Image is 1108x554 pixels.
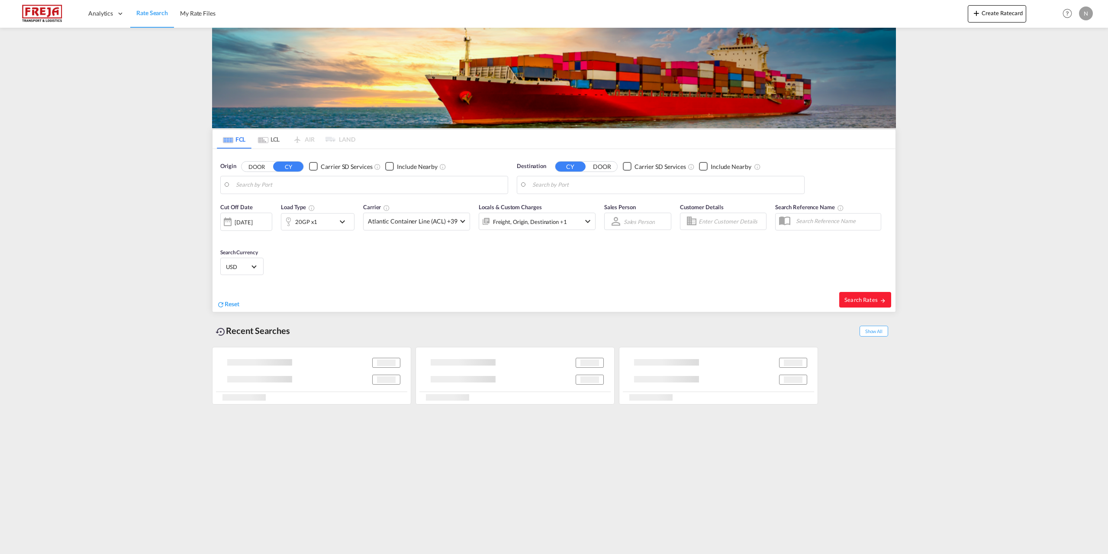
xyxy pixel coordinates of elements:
md-pagination-wrapper: Use the left and right arrow keys to navigate between tabs [217,130,355,149]
span: Rate Search [136,9,168,16]
div: N [1079,6,1093,20]
span: Show All [860,326,888,337]
input: Enter Customer Details [699,215,763,228]
md-icon: Your search will be saved by the below given name [837,204,844,211]
md-select: Select Currency: $ USDUnited States Dollar [225,260,259,273]
span: Cut Off Date [220,204,253,211]
md-icon: icon-refresh [217,301,225,308]
div: 20GP x1 [295,216,317,228]
md-checkbox: Checkbox No Ink [623,162,686,171]
md-icon: icon-arrow-right [880,298,886,304]
span: Search Rates [844,296,886,303]
div: Include Nearby [711,162,751,171]
input: Search by Port [532,178,800,191]
div: icon-refreshReset [217,300,239,309]
div: Help [1060,6,1079,22]
div: Freight Origin Destination Factory Stuffing [493,216,567,228]
button: DOOR [242,162,272,172]
span: Analytics [88,9,113,18]
md-icon: icon-backup-restore [216,327,226,337]
button: Search Ratesicon-arrow-right [839,292,891,308]
span: My Rate Files [180,10,216,17]
button: CY [555,162,586,172]
span: Search Currency [220,249,258,256]
span: Carrier [363,204,390,211]
md-checkbox: Checkbox No Ink [385,162,438,171]
md-checkbox: Checkbox No Ink [699,162,751,171]
div: Freight Origin Destination Factory Stuffingicon-chevron-down [479,213,596,230]
img: 586607c025bf11f083711d99603023e7.png [13,4,71,23]
md-tab-item: LCL [251,130,286,149]
input: Search by Port [236,178,503,191]
md-icon: Unchecked: Ignores neighbouring ports when fetching rates.Checked : Includes neighbouring ports w... [754,163,761,170]
span: Customer Details [680,204,724,211]
span: Locals & Custom Charges [479,204,542,211]
div: [DATE] [220,213,272,231]
span: USD [226,263,250,271]
div: Include Nearby [397,162,438,171]
button: icon-plus 400-fgCreate Ratecard [968,5,1026,23]
button: DOOR [587,162,617,172]
button: CY [273,162,303,172]
md-checkbox: Checkbox No Ink [309,162,372,171]
span: Origin [220,162,236,171]
md-icon: icon-information-outline [308,204,315,211]
div: [DATE] [235,218,252,226]
md-select: Sales Person [623,215,656,228]
md-datepicker: Select [220,230,227,242]
input: Search Reference Name [792,214,881,227]
md-icon: icon-chevron-down [583,216,593,227]
md-icon: icon-plus 400-fg [971,8,982,18]
md-icon: Unchecked: Search for CY (Container Yard) services for all selected carriers.Checked : Search for... [688,163,695,170]
md-icon: icon-chevron-down [337,217,352,227]
span: Reset [225,300,239,308]
div: 20GP x1icon-chevron-down [281,213,354,230]
span: Help [1060,6,1075,21]
div: Carrier SD Services [321,162,372,171]
span: Search Reference Name [775,204,844,211]
img: LCL+%26+FCL+BACKGROUND.png [212,28,896,128]
span: Destination [517,162,546,171]
md-icon: Unchecked: Ignores neighbouring ports when fetching rates.Checked : Includes neighbouring ports w... [439,163,446,170]
div: Carrier SD Services [635,162,686,171]
div: Origin DOOR CY Checkbox No InkUnchecked: Search for CY (Container Yard) services for all selected... [213,149,895,312]
div: Recent Searches [212,321,293,340]
span: Atlantic Container Line (ACL) +39 [368,217,457,226]
md-icon: Unchecked: Search for CY (Container Yard) services for all selected carriers.Checked : Search for... [374,163,381,170]
md-icon: The selected Trucker/Carrierwill be displayed in the rate results If the rates are from another f... [383,204,390,211]
span: Sales Person [604,204,636,211]
span: Load Type [281,204,315,211]
md-tab-item: FCL [217,130,251,149]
